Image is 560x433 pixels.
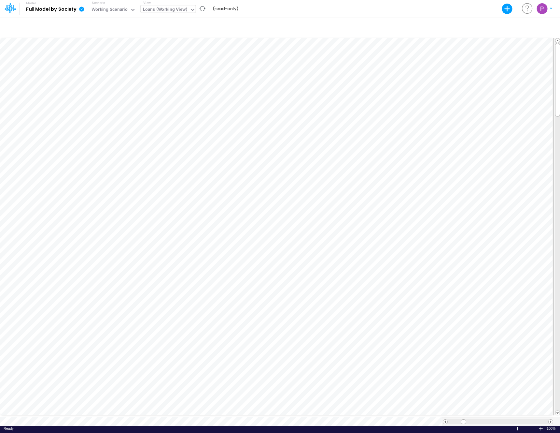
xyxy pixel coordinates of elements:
[143,0,151,5] label: View
[213,6,238,12] b: (read-only)
[547,426,556,431] span: 100%
[4,426,14,430] span: Ready
[517,427,518,430] div: Zoom
[143,6,188,14] div: Loans (Working View)
[91,6,128,14] div: Working Scenario
[547,426,556,431] div: Zoom level
[491,426,497,431] div: Zoom Out
[538,426,543,431] div: Zoom In
[92,0,105,5] label: Scenario
[497,426,538,431] div: Zoom
[26,7,77,12] b: Full Model by Society
[4,426,14,431] div: In Ready mode
[26,1,36,5] label: Model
